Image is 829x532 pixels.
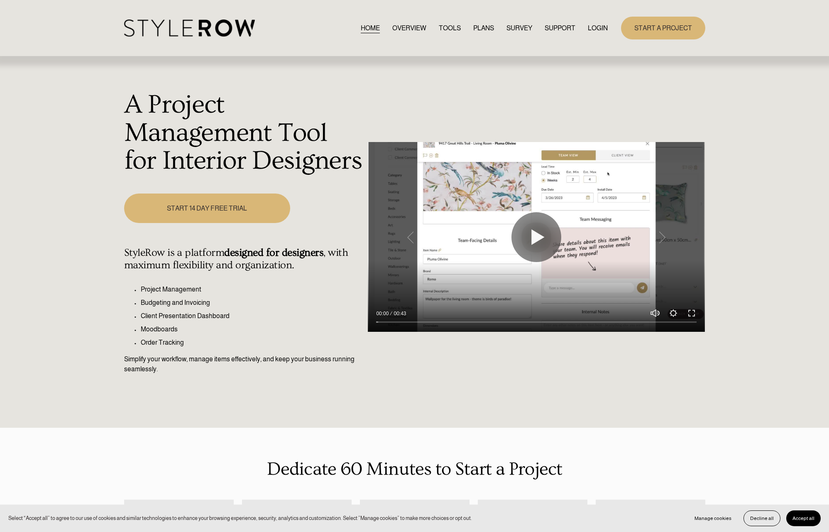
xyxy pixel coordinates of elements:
[750,515,774,521] span: Decline all
[545,23,575,33] span: SUPPORT
[141,298,364,308] p: Budgeting and Invoicing
[141,324,364,334] p: Moodboards
[545,22,575,34] a: folder dropdown
[124,455,705,483] p: Dedicate 60 Minutes to Start a Project
[786,510,821,526] button: Accept all
[376,309,391,318] div: Current time
[361,22,380,34] a: HOME
[688,510,738,526] button: Manage cookies
[141,311,364,321] p: Client Presentation Dashboard
[695,515,731,521] span: Manage cookies
[439,22,461,34] a: TOOLS
[124,20,255,37] img: StyleRow
[141,284,364,294] p: Project Management
[743,510,780,526] button: Decline all
[511,212,561,262] button: Play
[621,17,705,39] a: START A PROJECT
[376,319,697,325] input: Seek
[506,22,532,34] a: SURVEY
[588,22,608,34] a: LOGIN
[392,22,426,34] a: OVERVIEW
[391,309,408,318] div: Duration
[8,514,472,522] p: Select “Accept all” to agree to our use of cookies and similar technologies to enhance your brows...
[141,338,364,348] p: Order Tracking
[124,354,364,374] p: Simplify your workflow, manage items effectively, and keep your business running seamlessly.
[473,22,494,34] a: PLANS
[224,247,323,259] strong: designed for designers
[124,247,364,272] h4: StyleRow is a platform , with maximum flexibility and organization.
[124,194,290,223] a: START 14 DAY FREE TRIAL
[124,91,364,175] h1: A Project Management Tool for Interior Designers
[792,515,814,521] span: Accept all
